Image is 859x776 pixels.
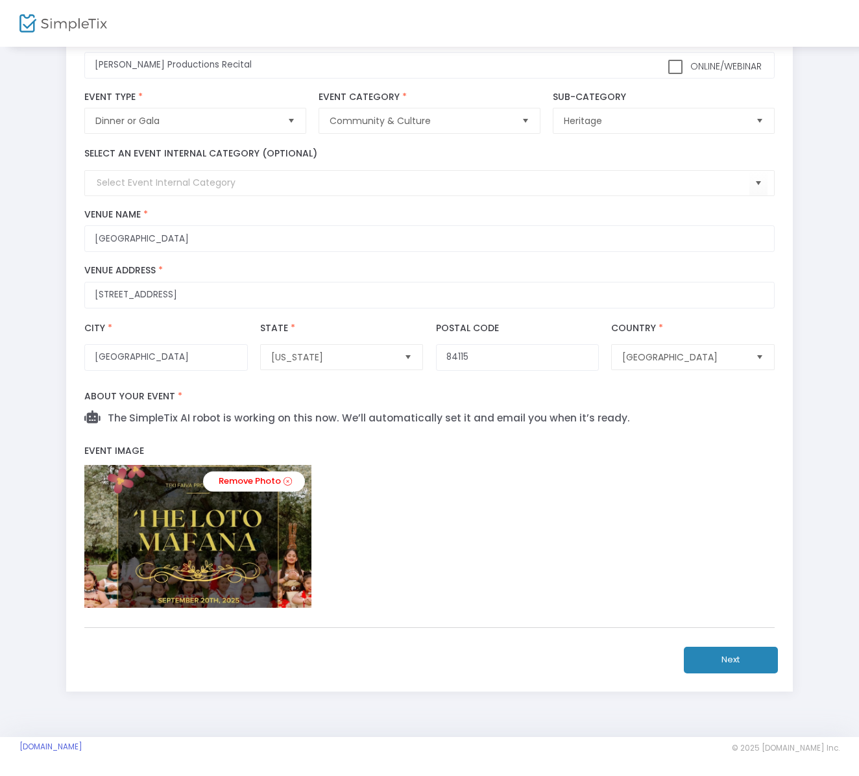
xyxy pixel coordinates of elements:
label: About your event [79,384,781,410]
span: [US_STATE] [271,351,394,364]
button: Select [516,108,535,133]
input: What would you like to call your Event? [84,52,774,79]
input: What is the name of this venue? [84,225,774,252]
button: Select [751,345,769,369]
button: Select [282,108,300,133]
button: Select [399,345,417,369]
span: [GEOGRAPHIC_DATA] [622,351,745,364]
a: Remove Photo [203,471,305,492]
input: Where will the event be taking place? [84,282,774,308]
span: Event Image [84,444,144,457]
label: Postal Code [436,321,499,335]
label: Event Type [84,92,306,103]
span: The SimpleTix AI robot is working on this now. We’ll automatically set it and email you when it’s... [100,411,630,425]
input: City [84,344,247,371]
input: Select Event Internal Category [97,176,749,190]
span: Dinner or Gala [95,114,276,127]
span: Community & Culture [330,114,511,127]
label: Venue Address [84,265,774,277]
label: City [84,321,115,335]
label: Select an event internal category (optional) [84,147,317,160]
a: [DOMAIN_NAME] [19,742,82,752]
button: Select [749,170,768,197]
label: Country [611,321,666,335]
button: Next [684,647,778,673]
img: Z [84,465,311,608]
span: Heritage [564,114,745,127]
label: Sub-Category [553,92,774,103]
button: Select [751,108,769,133]
label: State [260,321,298,335]
span: © 2025 [DOMAIN_NAME] Inc. [732,743,840,753]
label: Venue Name [84,209,774,221]
span: Online/Webinar [688,60,762,73]
label: Event Category [319,92,540,103]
